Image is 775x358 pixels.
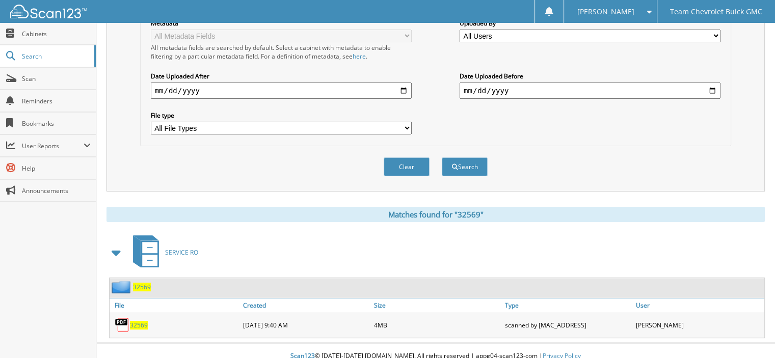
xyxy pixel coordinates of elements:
[724,309,775,358] iframe: Chat Widget
[22,52,89,61] span: Search
[151,82,412,99] input: start
[115,317,130,333] img: PDF.png
[22,74,91,83] span: Scan
[502,315,633,335] div: scanned by [MAC_ADDRESS]
[22,164,91,173] span: Help
[384,157,430,176] button: Clear
[633,298,764,312] a: User
[22,97,91,105] span: Reminders
[112,281,133,293] img: folder2.png
[165,248,198,257] span: SERVICE RO
[10,5,87,18] img: scan123-logo-white.svg
[130,321,148,329] a: 32569
[22,30,91,38] span: Cabinets
[151,43,412,61] div: All metadata fields are searched by default. Select a cabinet with metadata to enable filtering b...
[151,19,412,27] label: Metadata
[353,52,366,61] a: here
[151,72,412,80] label: Date Uploaded After
[240,315,371,335] div: [DATE] 9:40 AM
[633,315,764,335] div: [PERSON_NAME]
[577,9,634,15] span: [PERSON_NAME]
[22,142,84,150] span: User Reports
[460,82,720,99] input: end
[670,9,762,15] span: Team Chevrolet Buick GMC
[460,19,720,27] label: Uploaded By
[371,315,502,335] div: 4MB
[106,207,765,222] div: Matches found for "32569"
[460,72,720,80] label: Date Uploaded Before
[151,111,412,120] label: File type
[133,283,151,291] a: 32569
[502,298,633,312] a: Type
[110,298,240,312] a: File
[371,298,502,312] a: Size
[240,298,371,312] a: Created
[442,157,488,176] button: Search
[127,232,198,272] a: SERVICE RO
[22,119,91,128] span: Bookmarks
[22,186,91,195] span: Announcements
